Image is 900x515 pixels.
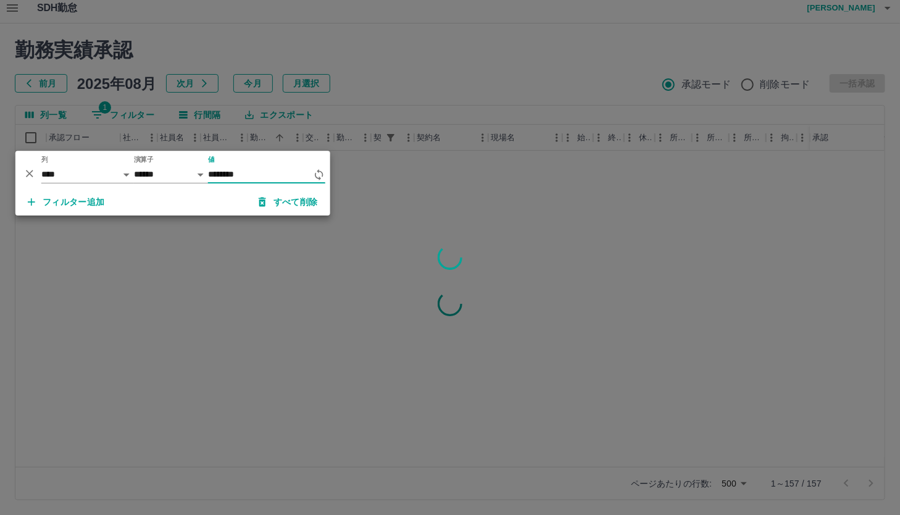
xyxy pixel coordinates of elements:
button: 削除 [20,164,39,183]
label: 値 [208,155,215,164]
button: すべて削除 [249,191,328,213]
button: フィルター追加 [18,191,115,213]
label: 列 [41,155,48,164]
label: 演算子 [134,155,154,164]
